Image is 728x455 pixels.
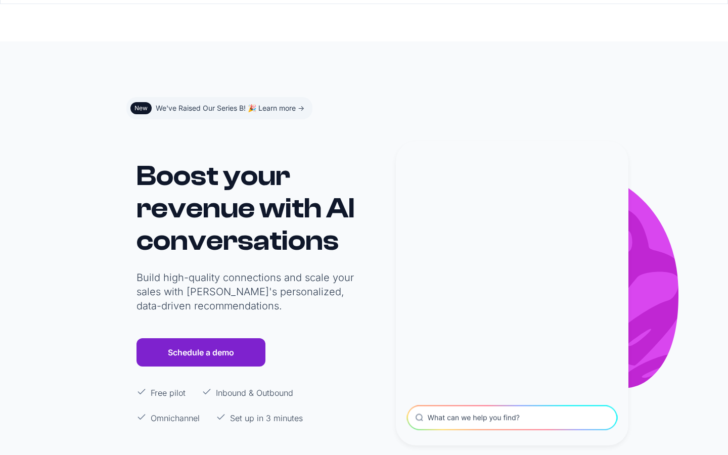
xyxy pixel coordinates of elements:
[230,412,303,424] p: Set up in 3 minutes
[216,387,293,399] p: Inbound & Outbound
[136,338,265,367] a: Schedule a demo
[156,101,304,115] div: We've Raised Our Series B! 🎉 Learn more ->
[136,270,359,313] p: Build high-quality connections and scale your sales with [PERSON_NAME]'s personalized, data-drive...
[10,436,61,451] aside: Language selected: English
[126,97,312,119] a: NewWe've Raised Our Series B! 🎉 Learn more ->
[136,160,359,257] h1: Boost your revenue with AI conversations
[134,104,148,112] div: New
[20,437,61,451] ul: Language list
[151,387,186,399] p: Free pilot
[151,412,200,424] p: Omnichannel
